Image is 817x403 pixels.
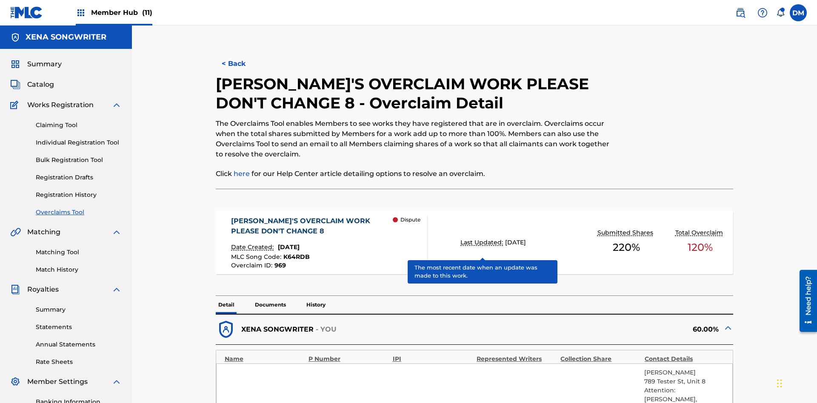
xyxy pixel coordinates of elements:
a: Annual Statements [36,340,122,349]
h5: XENA SONGWRITER [26,32,106,42]
p: Documents [252,296,289,314]
p: Detail [216,296,237,314]
p: Last Updated: [460,238,505,247]
a: Individual Registration Tool [36,138,122,147]
a: Bulk Registration Tool [36,156,122,165]
a: here [234,170,250,178]
img: Accounts [10,32,20,43]
img: search [735,8,746,18]
img: Matching [10,227,21,237]
div: Notifications [776,9,785,17]
span: Member Hub [91,8,152,17]
p: Date Created: [231,243,276,252]
a: Rate Sheets [36,358,122,366]
img: Catalog [10,79,20,90]
a: CatalogCatalog [10,79,54,90]
img: Member Settings [10,377,20,387]
span: 220 % [613,240,640,255]
img: expand [111,284,122,295]
a: Public Search [732,4,749,21]
h2: [PERSON_NAME]'S OVERCLAIM WORK PLEASE DON'T CHANGE 8 - Overclaim Detail [216,74,614,113]
a: Registration Drafts [36,173,122,182]
span: K64RDB [283,253,310,261]
img: Top Rightsholders [76,8,86,18]
a: Claiming Tool [36,121,122,130]
p: Click for our Help Center article detailing options to resolve an overclaim. [216,169,614,179]
img: expand [111,227,122,237]
span: Summary [27,59,62,69]
p: [PERSON_NAME] [644,368,724,377]
a: Overclaims Tool [36,208,122,217]
p: History [304,296,328,314]
iframe: Resource Center [793,267,817,336]
div: Collection Share [560,355,640,363]
div: Represented Writers [477,355,556,363]
a: Match History [36,265,122,274]
div: User Menu [790,4,807,21]
span: [DATE] [278,243,300,251]
img: help [757,8,768,18]
div: Contact Details [645,355,724,363]
span: Member Settings [27,377,88,387]
img: expand [111,377,122,387]
div: Drag [777,371,782,396]
div: Help [754,4,771,21]
span: (11) [142,9,152,17]
img: Works Registration [10,100,21,110]
span: Catalog [27,79,54,90]
span: Overclaim ID : [231,261,274,269]
img: Summary [10,59,20,69]
span: Matching [27,227,60,237]
div: IPI [393,355,472,363]
p: Submitted Shares [597,228,655,237]
a: Statements [36,323,122,332]
p: Total Overclaim [675,228,725,237]
img: Royalties [10,284,20,295]
a: Summary [36,305,122,314]
div: Name [225,355,304,363]
p: Dispute [400,216,420,224]
div: [PERSON_NAME]'S OVERCLAIM WORK PLEASE DON'T CHANGE 8 [231,216,393,236]
div: P Number [309,355,388,363]
span: 969 [274,261,286,269]
p: The Overclaims Tool enables Members to see works they have registered that are in overclaim. Over... [216,119,614,159]
a: Registration History [36,190,122,199]
span: MLC Song Code : [231,253,283,261]
p: - YOU [316,324,337,335]
img: MLC Logo [10,6,43,19]
span: Royalties [27,284,59,295]
img: expand-cell-toggle [723,323,733,333]
span: Works Registration [27,100,94,110]
a: SummarySummary [10,59,62,69]
button: < Back [216,53,267,74]
img: dfb38c8551f6dcc1ac04.svg [216,319,237,340]
iframe: Chat Widget [774,362,817,403]
a: [PERSON_NAME]'S OVERCLAIM WORK PLEASE DON'T CHANGE 8Date Created:[DATE]MLC Song Code:K64RDBOvercl... [216,210,734,274]
span: [DATE] [505,238,526,246]
div: 60.00% [474,319,733,340]
span: 120 % [688,240,713,255]
a: Matching Tool [36,248,122,257]
img: expand [111,100,122,110]
p: XENA SONGWRITER [241,324,314,335]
